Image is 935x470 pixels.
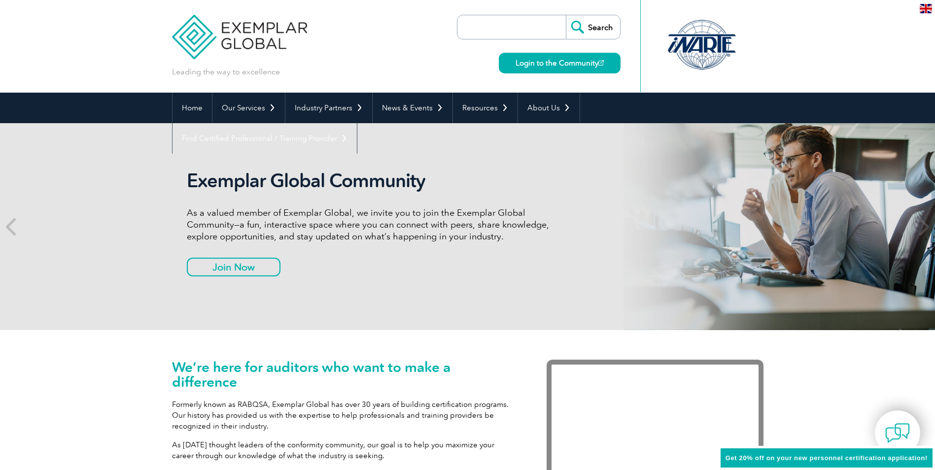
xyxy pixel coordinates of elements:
a: Join Now [187,258,280,276]
a: Find Certified Professional / Training Provider [173,123,357,154]
h2: Exemplar Global Community [187,169,556,192]
p: Formerly known as RABQSA, Exemplar Global has over 30 years of building certification programs. O... [172,399,517,432]
img: contact-chat.png [885,421,910,445]
a: Home [173,93,212,123]
input: Search [566,15,620,39]
a: Resources [453,93,518,123]
p: As [DATE] thought leaders of the conformity community, our goal is to help you maximize your care... [172,439,517,461]
p: Leading the way to excellence [172,67,280,77]
a: Industry Partners [285,93,372,123]
a: Our Services [212,93,285,123]
h1: We’re here for auditors who want to make a difference [172,360,517,389]
p: As a valued member of Exemplar Global, we invite you to join the Exemplar Global Community—a fun,... [187,207,556,242]
img: open_square.png [598,60,604,66]
a: Login to the Community [499,53,621,73]
img: en [920,4,932,13]
a: About Us [518,93,580,123]
span: Get 20% off on your new personnel certification application! [726,454,928,462]
a: News & Events [373,93,452,123]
